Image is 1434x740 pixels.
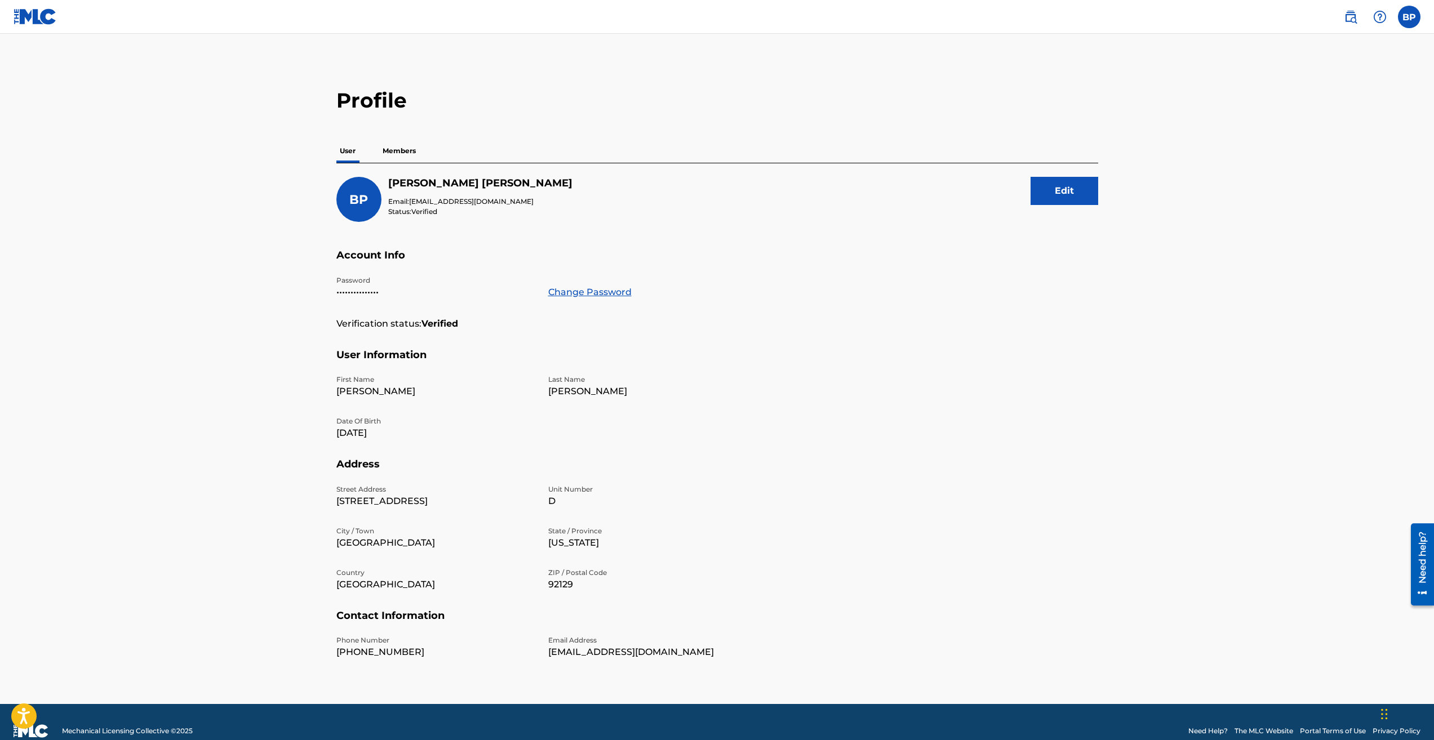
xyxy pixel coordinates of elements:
p: State / Province [548,526,747,536]
img: help [1373,10,1387,24]
p: [EMAIL_ADDRESS][DOMAIN_NAME] [548,645,747,659]
p: Status: [388,207,572,217]
p: Phone Number [336,635,535,645]
div: Help [1369,6,1391,28]
p: Street Address [336,484,535,494]
div: Drag [1381,697,1388,731]
span: BP [349,192,368,207]
p: Password [336,275,535,286]
img: logo [14,724,48,738]
h5: User Information [336,349,1098,375]
p: Date Of Birth [336,416,535,426]
p: City / Town [336,526,535,536]
iframe: Chat Widget [1378,686,1434,740]
p: ZIP / Postal Code [548,568,747,578]
span: Verified [411,207,437,216]
strong: Verified [421,317,458,331]
p: 92129 [548,578,747,591]
a: Portal Terms of Use [1300,726,1366,736]
img: search [1344,10,1357,24]
p: User [336,139,359,163]
p: First Name [336,375,535,385]
p: [GEOGRAPHIC_DATA] [336,578,535,591]
h5: Contact Information [336,609,1098,636]
p: Email Address [548,635,747,645]
a: Privacy Policy [1373,726,1420,736]
p: Country [336,568,535,578]
p: Verification status: [336,317,421,331]
iframe: Resource Center [1402,519,1434,610]
p: [PHONE_NUMBER] [336,645,535,659]
span: Mechanical Licensing Collective © 2025 [62,726,193,736]
h5: Account Info [336,249,1098,275]
p: Last Name [548,375,747,385]
p: D [548,494,747,508]
p: Unit Number [548,484,747,494]
a: Public Search [1339,6,1362,28]
p: ••••••••••••••• [336,286,535,299]
div: User Menu [1398,6,1420,28]
h2: Profile [336,88,1098,113]
span: [EMAIL_ADDRESS][DOMAIN_NAME] [409,197,534,206]
p: [US_STATE] [548,536,747,550]
p: Members [379,139,419,163]
p: [STREET_ADDRESS] [336,494,535,508]
a: The MLC Website [1235,726,1293,736]
p: Email: [388,197,572,207]
a: Need Help? [1188,726,1228,736]
img: MLC Logo [14,8,57,25]
p: [DATE] [336,426,535,440]
h5: Address [336,458,1098,484]
h5: Brent Palmer [388,177,572,190]
p: [PERSON_NAME] [336,385,535,398]
a: Change Password [548,286,632,299]
p: [PERSON_NAME] [548,385,747,398]
button: Edit [1031,177,1098,205]
p: [GEOGRAPHIC_DATA] [336,536,535,550]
